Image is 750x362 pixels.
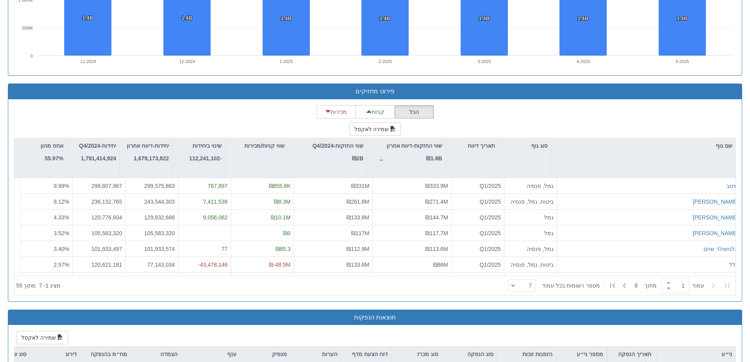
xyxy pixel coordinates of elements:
[129,213,175,221] div: 129,832,666
[507,197,554,205] div: ביטוח, גמל, פנסיה
[79,141,116,150] p: יחידות-Q4/2024
[446,138,498,153] div: תאריך דיווח
[394,105,434,119] button: הכל
[22,26,33,30] text: 500M
[24,213,69,221] div: 4.33 %
[693,229,738,237] button: [PERSON_NAME]
[455,245,501,252] div: Q1/2025
[425,230,448,236] span: ₪117.7M
[80,59,96,64] text: 11-2024
[181,182,228,190] div: 767,897
[693,197,738,205] button: [PERSON_NAME]
[433,261,448,267] span: ₪86M
[692,282,704,290] span: ‏עמוד
[24,260,69,268] div: 2.57 %
[76,229,122,237] div: 105,583,320
[391,347,441,362] div: סוג מכרז
[704,245,738,252] button: אלטשולר שחם
[179,59,195,64] text: 12-2024
[317,105,356,119] button: מכירות
[129,245,175,252] div: 101,933,574
[24,245,69,252] div: 3.40 %
[76,197,122,205] div: 236,132,765
[442,347,496,362] div: סוג הנפקה
[313,141,363,150] p: שווי החזקות-Q4/2024
[76,213,122,221] div: 120,776,604
[269,183,291,189] span: ₪855.8K
[507,213,554,221] div: גמל
[30,347,80,362] div: דירוג
[16,277,61,294] div: ‏מציג 1 - 7 ‏ מתוך 55
[41,141,63,150] p: אחוז מהון
[556,347,606,362] div: מספר ני״ע
[551,138,735,153] div: שם גוף
[346,214,369,220] span: ₪133.8M
[14,88,736,95] h3: פירוט מחזיקים
[346,245,369,252] span: ₪112.9M
[726,182,738,190] button: מיטב
[291,347,341,362] div: הערות
[455,229,501,237] div: Q1/2025
[729,260,738,268] div: כלל
[181,347,240,362] div: ענף
[181,15,192,21] tspan: 1.4B
[455,213,501,221] div: Q1/2025
[507,260,554,268] div: ביטוח, גמל, פנסיה
[45,155,63,162] strong: 55.97%
[507,245,554,252] div: גמל, פנסיה
[181,260,228,268] div: -43,478,146
[676,59,689,64] text: 5-2025
[498,138,551,153] div: סוג גוף
[542,282,600,290] span: ‏מספר רשומות בכל עמוד
[181,197,228,205] div: 7,411,538
[507,182,554,190] div: גמל, פנסיה
[189,141,222,150] p: שינוי ביחידות
[24,182,69,190] div: 9.99 %
[14,314,736,321] h3: תוצאות הנפקות
[426,155,442,162] strong: ₪1.9B
[274,198,291,204] span: ₪8.3M
[281,15,291,21] tspan: 1.4B
[24,229,69,237] div: 3.52 %
[271,214,291,220] span: ₪10.1M
[505,277,734,294] div: ‏ מתוך
[82,15,93,21] tspan: 1.4B
[657,347,735,362] div: ני״ע
[76,182,122,190] div: 298,807,967
[129,260,175,268] div: 77,143,034
[76,245,122,252] div: 101,933,497
[380,15,390,21] tspan: 1.4B
[129,229,175,237] div: 105,583,320
[479,15,489,21] tspan: 1.4B
[129,197,175,205] div: 243,544,303
[181,245,228,252] div: 77
[269,261,291,267] span: ₪-48.5M
[129,182,175,190] div: 299,575,863
[577,59,590,64] text: 4-2025
[349,123,401,136] button: שמירה לאקסל
[351,183,369,189] span: ₪331M
[276,245,291,252] span: ₪85.3
[283,230,291,236] span: ₪0
[455,182,501,190] div: Q1/2025
[693,213,738,221] button: [PERSON_NAME]
[497,347,556,362] div: הזמנות זוכות
[181,213,228,221] div: 9,056,062
[346,198,369,204] span: ₪261.6M
[346,261,369,267] span: ₪133.6M
[455,197,501,205] div: Q1/2025
[578,15,588,21] tspan: 1.4B
[378,59,392,64] text: 2-2025
[76,260,122,268] div: 120,621,181
[635,282,644,290] span: 8
[356,105,395,119] button: קניות
[425,198,448,204] span: ₪271.4M
[425,214,448,220] span: ₪144.7M
[280,59,293,64] text: 1-2025
[240,347,290,362] div: מנפיק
